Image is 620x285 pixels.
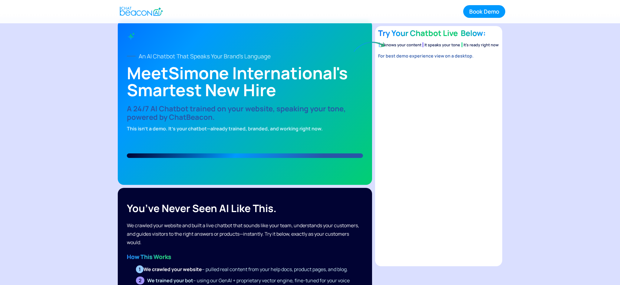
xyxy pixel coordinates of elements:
a: Book Demo [463,5,505,18]
strong: You’ve never seen AI like this. [127,201,276,215]
strong: How This Works [127,253,171,261]
strong: We crawled your website [143,266,202,273]
a: home [115,4,167,19]
strong: 1 [139,266,141,273]
strong: This isn’t a demo. It’s your chatbot—already trained, branded, and working right now. [127,125,323,132]
div: ‍ [127,253,363,261]
div: Book Demo [469,8,499,15]
li: It speaks your tone [422,42,460,47]
strong: A 24/7 AI Chatbot trained on your website, speaking your tone, powered by ChatBeacon. [127,103,346,122]
strong: An AI Chatbot That Speaks Your Brand's Language [139,52,271,60]
strong: We trained your bot [147,277,193,284]
h1: Meet 's Smartest New Hire [127,64,363,98]
h4: Try Your Chatbot Live Below: [378,27,499,39]
li: It knows your content [379,42,421,47]
li: – pulled real content from your help docs, product pages, and blog. [133,264,363,274]
strong: Simone International [168,61,336,84]
li: It’s ready right now [461,42,499,47]
div: For best demo experience view on a desktop. [378,50,499,60]
div: We crawled your website and built a live chatbot that sounds like your team, understands your cus... [127,221,363,247]
strong: 2 [139,277,142,284]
